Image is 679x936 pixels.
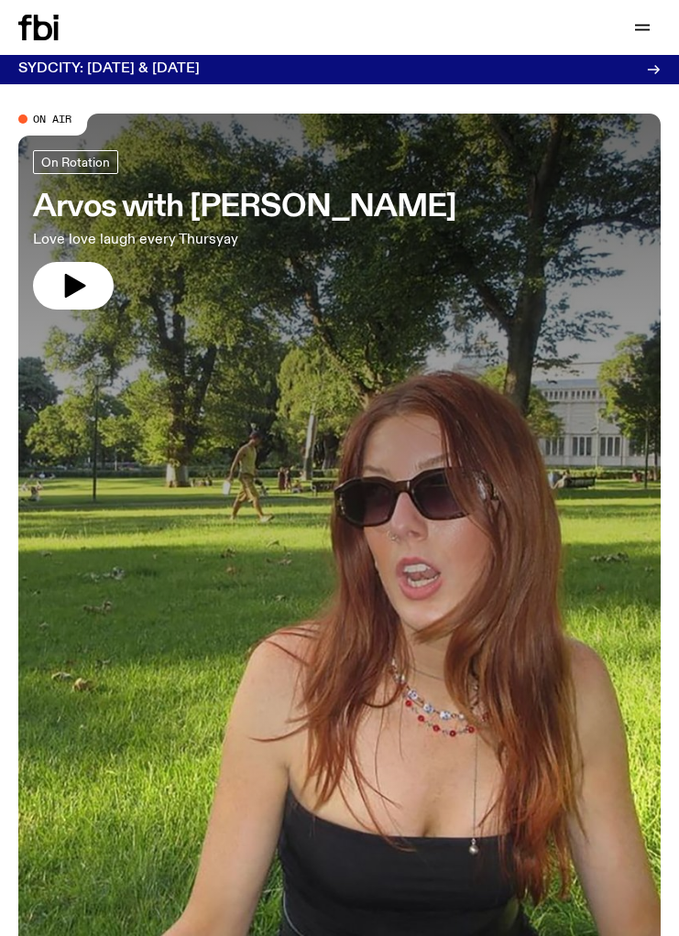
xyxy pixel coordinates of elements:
span: On Rotation [41,155,110,169]
a: On Rotation [33,150,118,174]
span: On Air [33,113,71,125]
h3: Arvos with [PERSON_NAME] [33,192,456,222]
p: Love love laugh every Thursyay [33,229,456,251]
h3: SYDCITY: [DATE] & [DATE] [18,62,200,76]
a: Arvos with [PERSON_NAME]Love love laugh every Thursyay [33,150,456,310]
